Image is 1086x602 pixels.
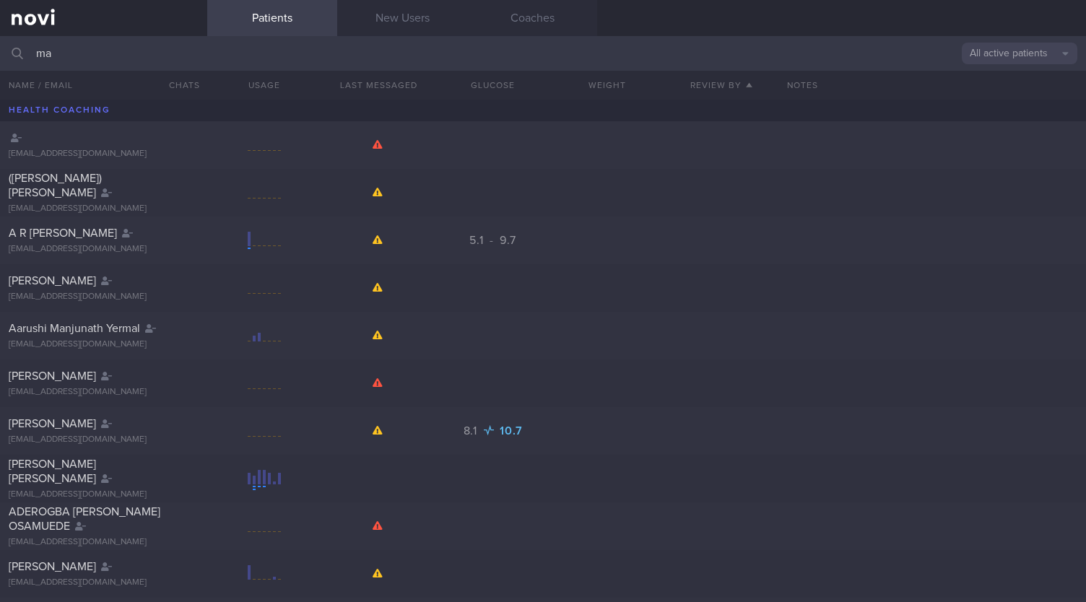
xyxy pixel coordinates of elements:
button: Last Messaged [321,71,435,100]
span: ([PERSON_NAME]) [PERSON_NAME] [9,173,102,199]
span: 5.1 [469,235,487,246]
span: 9.7 [500,235,516,246]
span: [PERSON_NAME] [PERSON_NAME] [9,458,96,484]
span: ADEROGBA [PERSON_NAME] OSAMUEDE [9,506,160,532]
div: Usage [207,71,321,100]
span: - [490,235,494,246]
div: [EMAIL_ADDRESS][DOMAIN_NAME] [9,577,199,588]
span: 8.1 [464,425,481,437]
div: [EMAIL_ADDRESS][DOMAIN_NAME] [9,435,199,445]
span: [PERSON_NAME] [9,561,96,572]
div: [EMAIL_ADDRESS][DOMAIN_NAME] [9,292,199,302]
span: A R [PERSON_NAME] [9,227,117,239]
button: All active patients [962,43,1077,64]
button: Weight [550,71,664,100]
div: [EMAIL_ADDRESS][DOMAIN_NAME] [9,489,199,500]
button: Review By [664,71,778,100]
button: Glucose [435,71,549,100]
button: Chats [149,71,207,100]
div: [EMAIL_ADDRESS][DOMAIN_NAME] [9,537,199,548]
span: 10.7 [500,425,522,437]
div: [EMAIL_ADDRESS][DOMAIN_NAME] [9,244,199,255]
div: [EMAIL_ADDRESS][DOMAIN_NAME] [9,387,199,398]
div: [EMAIL_ADDRESS][DOMAIN_NAME] [9,149,199,160]
span: [PERSON_NAME] [9,418,96,429]
span: Aarushi Manjunath Yermal [9,323,140,334]
span: [PERSON_NAME] [9,275,96,287]
div: Notes [778,71,1086,100]
div: [EMAIL_ADDRESS][DOMAIN_NAME] [9,339,199,350]
span: [PERSON_NAME] [9,370,96,382]
div: [EMAIL_ADDRESS][DOMAIN_NAME] [9,204,199,214]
